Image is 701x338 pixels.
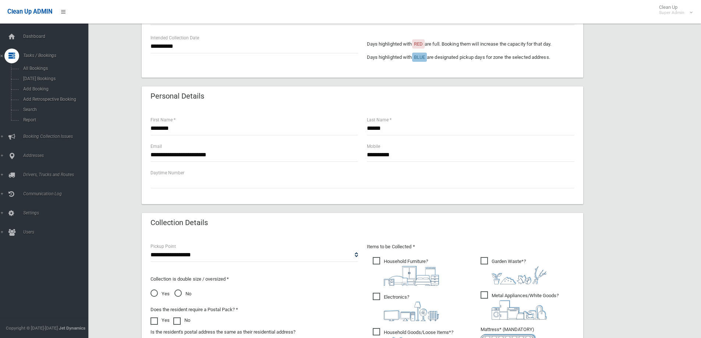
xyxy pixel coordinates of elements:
[151,289,170,298] span: Yes
[6,325,58,331] span: Copyright © [DATE]-[DATE]
[659,10,684,15] small: Super Admin
[173,316,190,325] label: No
[21,172,94,177] span: Drivers, Trucks and Routes
[384,294,439,321] i: ?
[414,41,423,47] span: RED
[492,259,547,284] i: ?
[21,97,88,102] span: Add Retrospective Booking
[21,66,88,71] span: All Bookings
[7,8,52,15] span: Clean Up ADMIN
[142,216,217,230] header: Collection Details
[367,53,574,62] p: Days highlighted with are designated pickup days for zone the selected address.
[384,259,439,286] i: ?
[492,300,547,320] img: 36c1b0289cb1767239cdd3de9e694f19.png
[481,257,547,284] span: Garden Waste*
[373,257,439,286] span: Household Furniture
[151,275,358,284] p: Collection is double size / oversized *
[151,305,238,314] label: Does the resident require a Postal Pack? *
[21,134,94,139] span: Booking Collection Issues
[414,54,425,60] span: BLUE
[21,191,94,196] span: Communication Log
[21,86,88,92] span: Add Booking
[384,266,439,286] img: aa9efdbe659d29b613fca23ba79d85cb.png
[59,325,85,331] strong: Jet Dynamics
[151,328,295,337] label: Is the resident's postal address the same as their residential address?
[21,53,94,58] span: Tasks / Bookings
[492,266,547,284] img: 4fd8a5c772b2c999c83690221e5242e0.png
[492,293,559,320] i: ?
[21,117,88,122] span: Report
[481,291,559,320] span: Metal Appliances/White Goods
[367,242,574,251] p: Items to be Collected *
[21,230,94,235] span: Users
[367,40,574,49] p: Days highlighted with are full. Booking them will increase the capacity for that day.
[151,316,170,325] label: Yes
[655,4,692,15] span: Clean Up
[21,210,94,216] span: Settings
[21,153,94,158] span: Addresses
[174,289,191,298] span: No
[384,302,439,321] img: 394712a680b73dbc3d2a6a3a7ffe5a07.png
[373,293,439,321] span: Electronics
[21,107,88,112] span: Search
[142,89,213,103] header: Personal Details
[21,34,94,39] span: Dashboard
[21,76,88,81] span: [DATE] Bookings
